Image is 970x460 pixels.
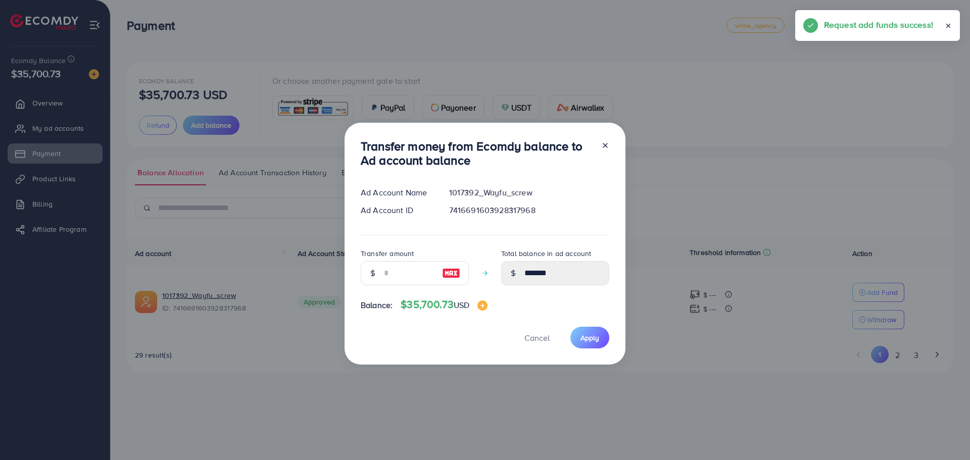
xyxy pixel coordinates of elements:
iframe: Chat [927,415,962,452]
div: Ad Account Name [353,187,441,198]
div: 1017392_Wayfu_screw [441,187,617,198]
h3: Transfer money from Ecomdy balance to Ad account balance [361,139,593,168]
h5: Request add funds success! [824,18,933,31]
img: image [442,267,460,279]
label: Total balance in ad account [501,248,591,259]
button: Cancel [512,327,562,348]
span: Cancel [524,332,550,343]
span: Balance: [361,299,393,311]
h4: $35,700.73 [401,298,488,311]
div: 7416691603928317968 [441,205,617,216]
div: Ad Account ID [353,205,441,216]
label: Transfer amount [361,248,414,259]
span: Apply [580,333,599,343]
button: Apply [570,327,609,348]
img: image [477,300,488,311]
span: USD [454,299,469,311]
